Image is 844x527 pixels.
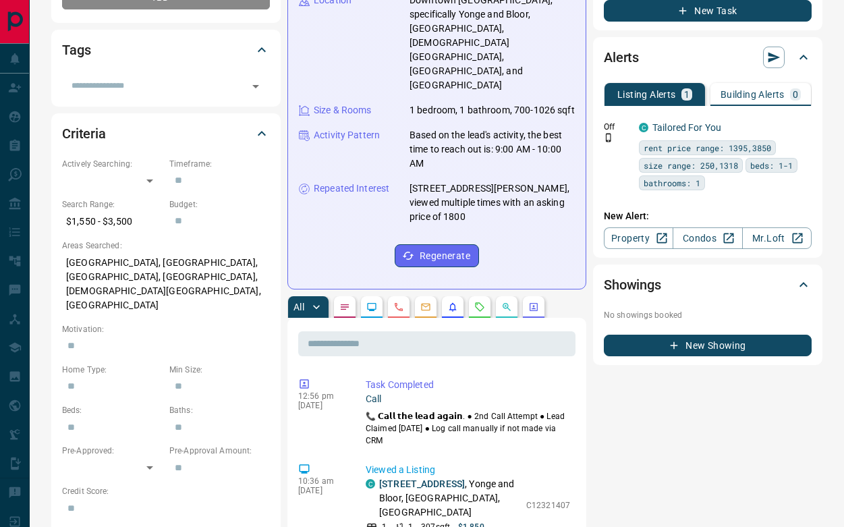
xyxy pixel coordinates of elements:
p: Baths: [169,404,270,416]
svg: Agent Actions [528,302,539,312]
button: Open [246,77,265,96]
a: Tailored For You [652,122,721,133]
p: [GEOGRAPHIC_DATA], [GEOGRAPHIC_DATA], [GEOGRAPHIC_DATA], [GEOGRAPHIC_DATA], [DEMOGRAPHIC_DATA][GE... [62,252,270,316]
p: Building Alerts [721,90,785,99]
svg: Push Notification Only [604,133,613,142]
p: Search Range: [62,198,163,211]
span: beds: 1-1 [750,159,793,172]
p: $1,550 - $3,500 [62,211,163,233]
a: Condos [673,227,742,249]
p: Off [604,121,631,133]
p: , Yonge and Bloor, [GEOGRAPHIC_DATA], [GEOGRAPHIC_DATA] [379,477,519,520]
p: 1 [684,90,690,99]
button: Regenerate [395,244,479,267]
span: bathrooms: 1 [644,176,700,190]
span: size range: 250,1318 [644,159,738,172]
span: rent price range: 1395,3850 [644,141,771,155]
p: Timeframe: [169,158,270,170]
svg: Requests [474,302,485,312]
p: Activity Pattern [314,128,380,142]
h2: Showings [604,274,661,296]
p: Viewed a Listing [366,463,570,477]
p: No showings booked [604,309,812,321]
p: 1 bedroom, 1 bathroom, 700-1026 sqft [410,103,575,117]
div: condos.ca [639,123,648,132]
h2: Tags [62,39,90,61]
p: Repeated Interest [314,182,389,196]
div: condos.ca [366,479,375,489]
p: Budget: [169,198,270,211]
p: New Alert: [604,209,812,223]
p: Beds: [62,404,163,416]
div: Showings [604,269,812,301]
a: [STREET_ADDRESS] [379,478,465,489]
div: Tags [62,34,270,66]
button: New Showing [604,335,812,356]
p: 10:36 am [298,476,345,486]
p: 12:56 pm [298,391,345,401]
svg: Lead Browsing Activity [366,302,377,312]
p: Areas Searched: [62,240,270,252]
p: Motivation: [62,323,270,335]
svg: Listing Alerts [447,302,458,312]
p: [DATE] [298,486,345,495]
svg: Emails [420,302,431,312]
p: All [293,302,304,312]
p: Pre-Approval Amount: [169,445,270,457]
p: Min Size: [169,364,270,376]
p: [DATE] [298,401,345,410]
p: 📞 𝗖𝗮𝗹𝗹 𝘁𝗵𝗲 𝗹𝗲𝗮𝗱 𝗮𝗴𝗮𝗶𝗻. ● 2nd Call Attempt ● Lead Claimed [DATE] ‎● Log call manually if not made ... [366,410,570,447]
p: Task Completed [366,378,570,392]
svg: Notes [339,302,350,312]
p: C12321407 [526,499,570,511]
svg: Opportunities [501,302,512,312]
p: Listing Alerts [617,90,676,99]
p: Based on the lead's activity, the best time to reach out is: 9:00 AM - 10:00 AM [410,128,575,171]
p: Home Type: [62,364,163,376]
div: Criteria [62,117,270,150]
p: Pre-Approved: [62,445,163,457]
p: Credit Score: [62,485,270,497]
h2: Criteria [62,123,106,144]
p: 0 [793,90,798,99]
a: Property [604,227,673,249]
p: Call [366,392,570,406]
p: Actively Searching: [62,158,163,170]
h2: Alerts [604,47,639,68]
a: Mr.Loft [742,227,812,249]
p: Size & Rooms [314,103,372,117]
svg: Calls [393,302,404,312]
div: Alerts [604,41,812,74]
p: [STREET_ADDRESS][PERSON_NAME], viewed multiple times with an asking price of 1800 [410,182,575,224]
